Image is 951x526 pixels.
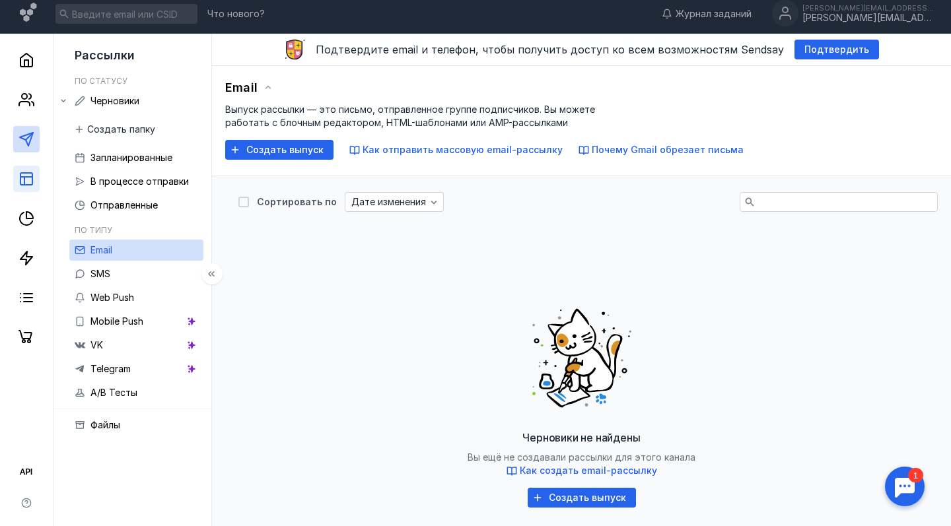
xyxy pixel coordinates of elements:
a: Telegram [69,358,203,379]
a: Файлы [69,414,203,436]
span: Запланированные [90,152,172,163]
a: A/B Тесты [69,382,203,403]
button: Создать выпуск [528,488,636,508]
span: A/B Тесты [90,387,137,398]
a: SMS [69,263,203,284]
a: В процессе отправки [69,171,203,192]
a: Отправленные [69,195,203,216]
span: Email [90,244,112,255]
button: Как отправить массовую email-рассылку [349,143,563,156]
span: VK [90,339,103,350]
button: Почему Gmail обрезает письма [579,143,744,156]
span: Email [225,81,258,94]
a: Mobile Push [69,311,203,332]
a: Web Push [69,287,203,308]
button: Дате изменения [345,192,444,212]
div: [PERSON_NAME][EMAIL_ADDRESS][DOMAIN_NAME] [802,4,934,12]
a: Журнал заданий [655,7,758,20]
button: Подтвердить [794,40,879,59]
span: Рассылки [75,48,135,62]
button: Создать выпуск [225,140,334,160]
span: Выпуск рассылки — это письмо, отправленное группе подписчиков. Вы можете работать с блочным редак... [225,104,595,128]
span: Файлы [90,419,120,430]
span: Подтвердите email и телефон, чтобы получить доступ ко всем возможностям Sendsay [316,43,784,56]
span: Telegram [90,363,131,374]
span: Почему Gmail обрезает письма [592,144,744,155]
h5: По статусу [75,76,127,86]
span: Создать папку [87,124,155,135]
span: Черновики [90,95,139,106]
input: Введите email или CSID [55,4,197,24]
span: Вы ещё не создавали рассылки для этого канала [468,451,695,477]
div: [PERSON_NAME][EMAIL_ADDRESS][DOMAIN_NAME] [802,13,934,24]
span: Журнал заданий [676,7,752,20]
span: Mobile Push [90,315,143,327]
span: Как создать email-рассылку [520,465,657,476]
span: Черновики не найдены [522,431,640,444]
span: SMS [90,268,110,279]
span: Отправленные [90,199,158,211]
span: Дате изменения [351,197,426,208]
a: Email [69,240,203,261]
div: 1 [30,8,45,22]
span: Создать выпуск [549,492,626,504]
h5: По типу [75,225,112,235]
span: Что нового? [207,9,265,18]
a: Что нового? [201,9,271,18]
a: VK [69,335,203,356]
span: В процессе отправки [90,176,189,187]
span: Подтвердить [804,44,869,55]
span: Как отправить массовую email-рассылку [363,144,563,155]
a: Запланированные [69,147,203,168]
span: Web Push [90,292,134,303]
button: Как создать email-рассылку [507,464,657,477]
div: Сортировать по [257,197,337,207]
button: Создать папку [69,119,162,139]
a: Черновики [69,90,203,112]
span: Создать выпуск [246,145,324,156]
